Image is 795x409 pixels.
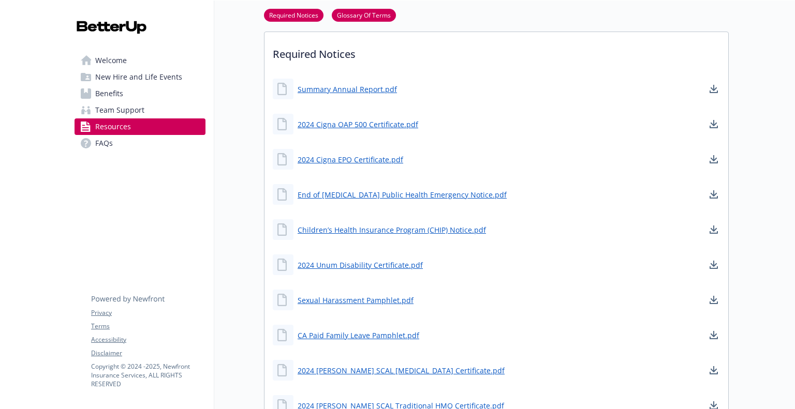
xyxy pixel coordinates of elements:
a: Summary Annual Report.pdf [298,84,397,95]
a: Benefits [75,85,205,102]
a: Children’s Health Insurance Program (CHIP) Notice.pdf [298,224,486,235]
a: Privacy [91,308,205,317]
p: Copyright © 2024 - 2025 , Newfront Insurance Services, ALL RIGHTS RESERVED [91,362,205,388]
a: Disclaimer [91,349,205,358]
a: Required Notices [264,10,323,20]
span: Resources [95,118,131,135]
a: 2024 Cigna EPO Certificate.pdf [298,154,403,165]
a: FAQs [75,135,205,152]
a: download document [708,83,720,95]
a: End of [MEDICAL_DATA] Public Health Emergency Notice.pdf [298,189,507,200]
span: Team Support [95,102,144,118]
a: Team Support [75,102,205,118]
a: download document [708,364,720,376]
a: Resources [75,118,205,135]
a: CA Paid Family Leave Pamphlet.pdf [298,330,419,341]
p: Required Notices [264,32,728,70]
a: download document [708,223,720,236]
span: Benefits [95,85,123,102]
a: 2024 Unum Disability Certificate.pdf [298,260,423,270]
a: download document [708,294,720,306]
span: Welcome [95,52,127,69]
a: New Hire and Life Events [75,69,205,85]
a: Accessibility [91,335,205,344]
a: Sexual Harassment Pamphlet.pdf [298,295,414,306]
a: Glossary Of Terms [332,10,396,20]
a: download document [708,259,720,271]
a: download document [708,188,720,201]
a: 2024 [PERSON_NAME] SCAL [MEDICAL_DATA] Certificate.pdf [298,365,505,376]
a: download document [708,118,720,130]
a: 2024 Cigna OAP 500 Certificate.pdf [298,119,418,130]
a: download document [708,153,720,165]
span: FAQs [95,135,113,152]
a: Welcome [75,52,205,69]
a: download document [708,329,720,341]
span: New Hire and Life Events [95,69,182,85]
a: Terms [91,322,205,331]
